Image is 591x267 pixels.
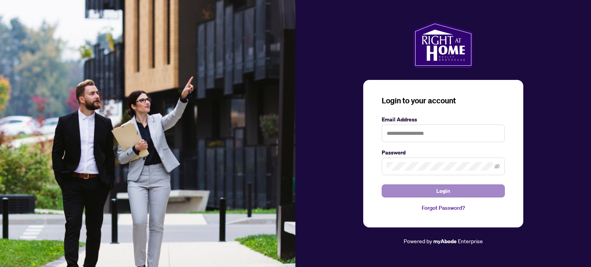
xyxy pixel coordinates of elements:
span: Login [436,185,450,197]
label: Email Address [382,115,505,124]
label: Password [382,148,505,157]
h3: Login to your account [382,95,505,106]
a: Forgot Password? [382,204,505,212]
a: myAbode [433,237,457,245]
span: Powered by [404,237,432,244]
span: Enterprise [458,237,483,244]
button: Login [382,184,505,197]
span: eye-invisible [494,164,500,169]
img: ma-logo [413,22,473,68]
